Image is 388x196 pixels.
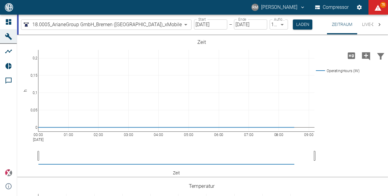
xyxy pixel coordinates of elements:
[359,48,373,64] button: Kommentar hinzufügen
[198,17,206,22] label: Start
[4,3,14,11] img: logo
[327,15,357,34] button: Zeitraum
[194,19,227,30] input: DD.MM.YYYY
[251,4,259,11] div: RM
[234,19,267,30] input: DD.MM.YYYY
[354,2,365,13] button: Einstellungen
[344,52,359,58] span: Hohe Auflösung
[314,2,350,13] button: Compressor
[23,21,182,28] a: 18.0005_ArianeGroup GmbH_Bremen ([GEOGRAPHIC_DATA])_xMobile
[293,19,312,30] button: Laden
[250,2,306,13] button: rene.manz@neuman-esser.com
[32,21,182,28] span: 18.0005_ArianeGroup GmbH_Bremen ([GEOGRAPHIC_DATA])_xMobile
[274,17,285,22] label: Auflösung
[5,169,12,177] img: Xplore Logo
[380,2,386,8] span: 75
[229,21,232,28] p: –
[270,19,288,30] div: 1 Sekunde
[238,17,246,22] label: Ende
[373,48,388,64] button: Daten filtern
